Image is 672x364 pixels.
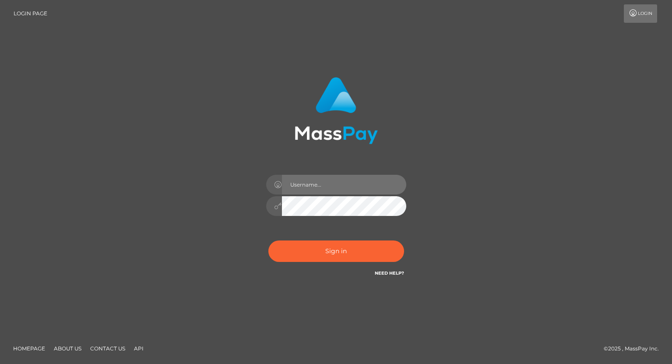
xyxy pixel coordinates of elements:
a: Need Help? [375,270,404,276]
a: Login Page [14,4,47,23]
a: About Us [50,342,85,355]
a: Contact Us [87,342,129,355]
div: © 2025 , MassPay Inc. [604,344,665,353]
a: Login [624,4,657,23]
input: Username... [282,175,406,194]
a: Homepage [10,342,49,355]
img: MassPay Login [295,77,378,144]
button: Sign in [268,240,404,262]
a: API [130,342,147,355]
